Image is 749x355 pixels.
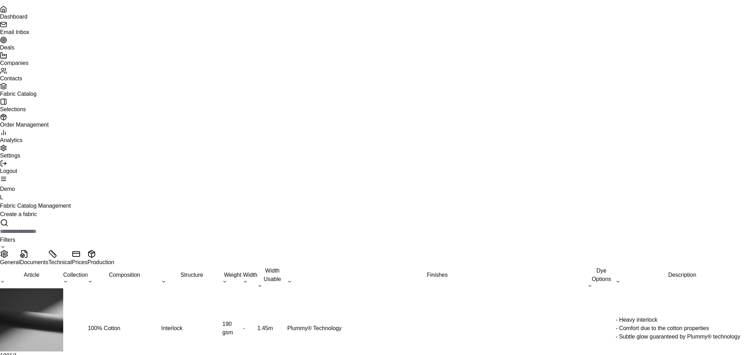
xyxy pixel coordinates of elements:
[88,271,161,284] div: Composition
[616,271,749,284] div: Description
[287,325,342,331] span: Plummy® Technology
[616,317,657,323] span: - Heavy interlock
[161,271,222,284] div: Structure
[222,321,233,335] span: 190 gsm
[72,250,87,267] button: Prices
[616,316,749,341] div: - Heavy interlock - Comfort due to the cotton properties - Subtle glow guaranteed by Plummy® tech...
[88,325,120,331] span: 100% Cotton
[48,250,72,267] button: Technical
[257,325,273,331] span: 1.45 m
[616,334,740,340] span: - Subtle glow guaranteed by Plummy® technology
[287,271,587,284] div: Finishes
[20,250,48,267] button: Documents
[87,250,114,267] button: Production
[63,271,88,284] div: Collection
[222,271,243,284] div: Weight
[587,267,616,288] div: Dye Options
[616,325,709,331] span: - Comfort due to the cotton properties
[243,325,245,331] span: -
[161,325,182,331] span: Interlock
[243,271,257,284] div: Width
[257,267,287,288] div: Width Usable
